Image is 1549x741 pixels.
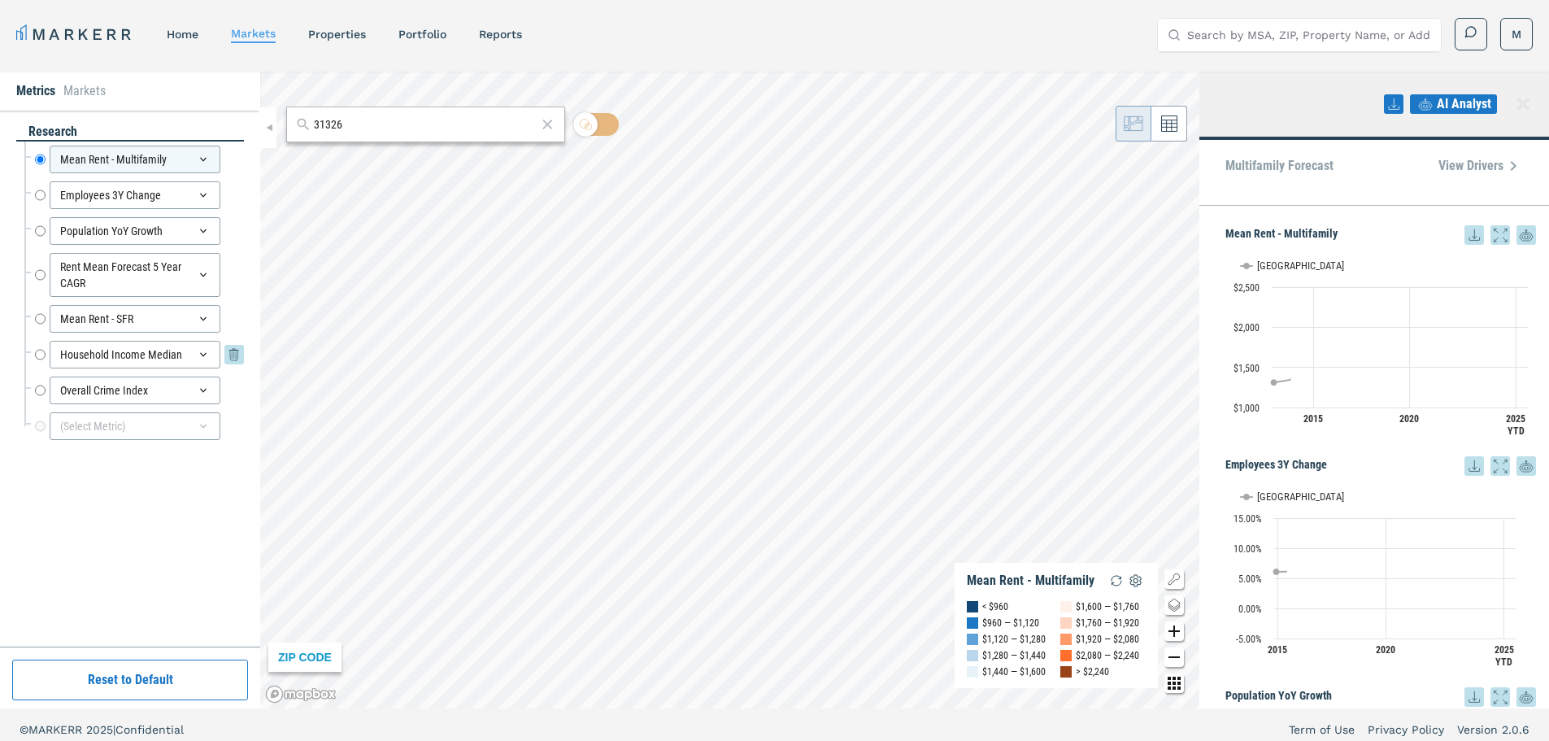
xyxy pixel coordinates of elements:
[1268,644,1287,656] text: 2015
[1290,376,1297,382] path: Saturday, 14 Dec, 16:00, 1,351.81. USA.
[265,685,337,704] a: Mapbox logo
[1376,644,1395,656] text: 2020
[1500,18,1533,50] button: M
[1257,490,1344,503] text: [GEOGRAPHIC_DATA]
[1234,543,1262,555] text: 10.00%
[1410,94,1497,114] button: AI Analyst
[1164,647,1184,667] button: Zoom out map button
[982,664,1046,680] div: $1,440 — $1,600
[86,723,115,736] span: 2025 |
[1234,403,1260,414] text: $1,000
[1225,159,1334,172] p: Multifamily Forecast
[1225,245,1536,448] svg: Interactive chart
[479,28,522,41] a: reports
[1234,363,1260,374] text: $1,500
[1273,569,1280,575] path: Sunday, 14 Dec, 16:00, 6.09. USA.
[16,23,134,46] a: MARKERR
[982,647,1046,664] div: $1,280 — $1,440
[268,643,342,672] div: ZIP CODE
[1257,259,1344,272] text: [GEOGRAPHIC_DATA]
[1512,26,1521,42] span: M
[167,28,198,41] a: home
[1225,476,1536,679] div: Employees 3Y Change. Highcharts interactive chart.
[1399,413,1419,425] text: 2020
[1164,621,1184,641] button: Zoom in map button
[1076,615,1139,631] div: $1,760 — $1,920
[12,660,248,700] button: Reset to Default
[50,412,220,440] div: (Select Metric)
[1076,647,1139,664] div: $2,080 — $2,240
[1437,94,1491,114] span: AI Analyst
[1164,569,1184,589] button: Show/Hide Legend Map Button
[1234,513,1262,525] text: 15.00%
[1126,571,1146,591] img: Settings
[50,305,220,333] div: Mean Rent - SFR
[1241,259,1275,272] button: Show USA
[50,341,220,368] div: Household Income Median
[1234,322,1260,333] text: $2,000
[1368,721,1444,738] a: Privacy Policy
[63,81,106,101] li: Markets
[982,599,1008,615] div: < $960
[1236,634,1262,645] text: -5.00%
[314,116,537,133] input: Search by MSA or ZIP Code
[50,217,220,245] div: Population YoY Growth
[1241,490,1275,503] button: Show USA
[982,615,1039,631] div: $960 — $1,120
[50,377,220,404] div: Overall Crime Index
[20,723,28,736] span: ©
[115,723,184,736] span: Confidential
[1164,595,1184,615] button: Change style map button
[1225,687,1536,707] h5: Population YoY Growth
[1076,631,1139,647] div: $1,920 — $2,080
[1234,282,1260,294] text: $2,500
[231,27,276,40] a: markets
[1495,644,1514,668] text: 2025 YTD
[1164,673,1184,693] button: Other options map button
[260,72,1199,708] canvas: Map
[1457,721,1529,738] a: Version 2.0.6
[1225,225,1536,245] h5: Mean Rent - Multifamily
[1076,599,1139,615] div: $1,600 — $1,760
[16,123,244,142] div: research
[1107,571,1126,591] img: Reload Legend
[982,631,1046,647] div: $1,120 — $1,280
[50,181,220,209] div: Employees 3Y Change
[308,28,366,41] a: properties
[1076,664,1109,680] div: > $2,240
[1271,379,1277,386] path: Friday, 14 Dec, 16:00, 1,311.14. USA.
[1225,245,1536,448] div: Mean Rent - Multifamily. Highcharts interactive chart.
[967,573,1094,589] div: Mean Rent - Multifamily
[1225,456,1536,476] h5: Employees 3Y Change
[1238,604,1262,615] text: 0.00%
[50,146,220,173] div: Mean Rent - Multifamily
[1506,413,1525,437] text: 2025 YTD
[1225,476,1524,679] svg: Interactive chart
[1238,573,1262,585] text: 5.00%
[1187,19,1431,51] input: Search by MSA, ZIP, Property Name, or Address
[28,723,86,736] span: MARKERR
[398,28,446,41] a: Portfolio
[1289,721,1355,738] a: Term of Use
[50,253,220,297] div: Rent Mean Forecast 5 Year CAGR
[16,81,55,101] li: Metrics
[1303,413,1323,425] text: 2015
